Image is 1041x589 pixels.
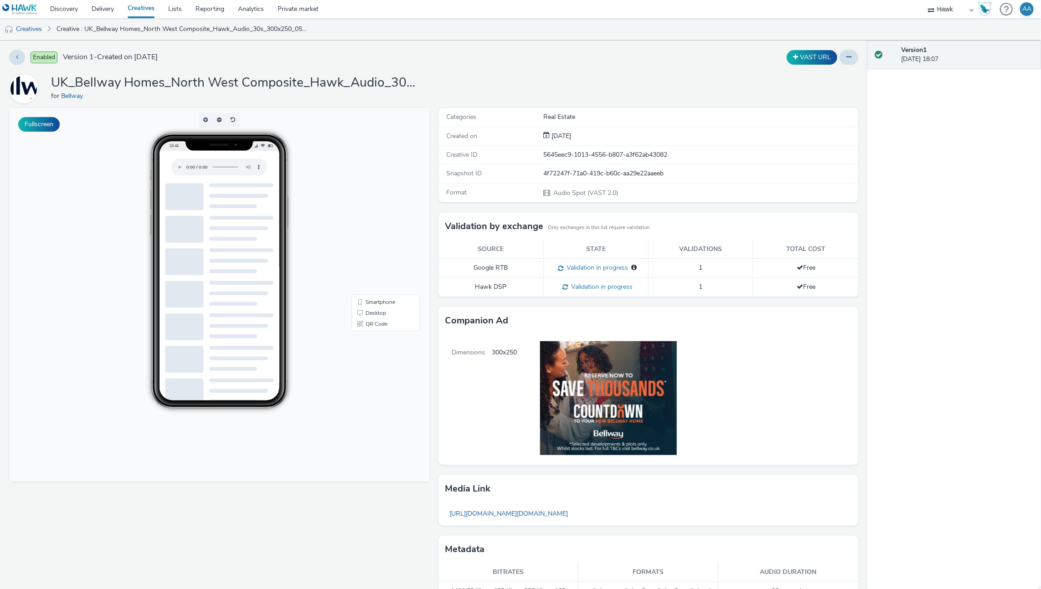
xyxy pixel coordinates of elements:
[492,334,517,465] span: 300x250
[901,46,927,54] strong: Version 1
[356,213,378,219] span: QR Code
[753,240,858,259] th: Total cost
[578,563,718,582] th: Formats
[51,92,61,100] span: for
[438,259,543,278] td: Google RTB
[1022,2,1031,16] div: AA
[550,132,571,140] span: [DATE]
[10,76,37,102] img: Bellway
[445,482,491,496] h3: Media link
[699,282,703,291] span: 1
[447,188,467,197] span: Format
[447,169,482,178] span: Snapshot ID
[2,4,37,15] img: undefined Logo
[356,191,386,197] span: Smartphone
[61,92,87,100] a: Bellway
[548,224,650,231] small: Only exchanges in this list require validation
[438,278,543,297] td: Hawk DSP
[445,314,509,328] h3: Companion Ad
[648,240,753,259] th: Validations
[543,240,648,259] th: State
[438,563,578,582] th: Bitrates
[445,505,573,522] a: [URL][DOMAIN_NAME][DOMAIN_NAME]
[31,51,57,63] span: Enabled
[445,220,544,233] h3: Validation by exchange
[445,543,485,556] h3: Metadata
[344,210,409,221] li: QR Code
[438,334,492,465] span: Dimensions
[51,74,416,92] h1: UK_Bellway Homes_North West Composite_Hawk_Audio_30s_300x250_05.09.2025
[63,52,158,62] span: Version 1 - Created on [DATE]
[901,46,1034,64] div: [DATE] 18:07
[160,35,170,40] span: 18:44
[797,282,815,291] span: Free
[447,150,478,159] span: Creative ID
[344,189,409,200] li: Smartphone
[718,563,858,582] th: Audio duration
[552,189,618,197] span: Audio Spot (VAST 2.0)
[543,169,858,178] div: 4f72247f-71a0-419c-b60c-aa29e22aaeeb
[344,200,409,210] li: Desktop
[5,25,14,34] img: audio
[9,84,42,93] a: Bellway
[543,150,858,159] div: 5645eec9-1013-4556-b807-a3f62ab43082
[699,263,703,272] span: 1
[52,18,312,40] a: Creative : UK_Bellway Homes_North West Composite_Hawk_Audio_30s_300x250_05.09.2025
[356,202,377,208] span: Desktop
[517,334,684,462] img: Companion Ad
[438,240,543,259] th: Source
[447,132,478,140] span: Created on
[978,2,995,16] a: Hawk Academy
[563,263,628,272] span: Validation in progress
[550,132,571,141] div: Creation 05 September 2025, 18:07
[787,50,837,65] button: VAST URL
[797,263,815,272] span: Free
[978,2,992,16] img: Hawk Academy
[18,117,60,132] button: Fullscreen
[447,113,477,121] span: Categories
[784,50,840,65] div: Duplicate the creative as a VAST URL
[568,282,633,291] span: Validation in progress
[543,113,858,122] div: Real Estate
